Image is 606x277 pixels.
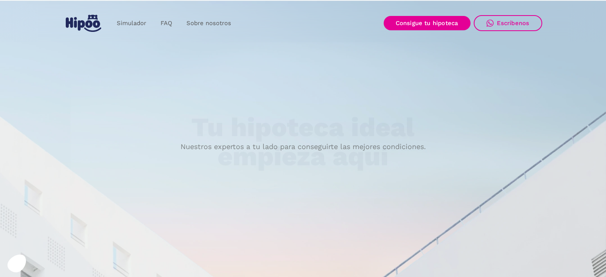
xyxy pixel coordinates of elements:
h1: Tu hipoteca ideal empieza aquí [152,113,454,171]
a: Consigue tu hipoteca [384,16,471,30]
a: Sobre nosotros [179,16,238,31]
a: home [64,12,103,35]
a: Simulador [110,16,153,31]
a: FAQ [153,16,179,31]
a: Escríbenos [474,15,542,31]
div: Escríbenos [497,20,530,27]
